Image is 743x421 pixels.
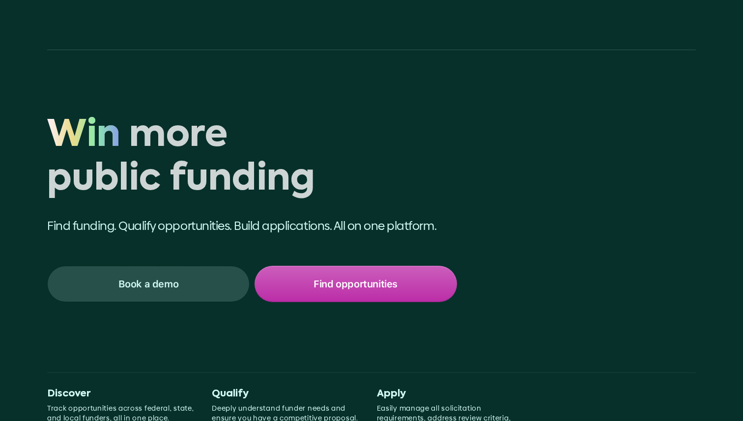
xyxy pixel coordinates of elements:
[212,388,361,400] p: Qualify
[676,18,715,35] a: Pricing
[47,218,457,234] p: Find funding. Qualify opportunities. Build applications. All on one platform.
[28,21,110,32] a: STREAMLINE
[314,278,398,290] p: Find opportunities
[650,22,666,31] p: Blog
[47,388,196,400] p: Discover
[47,114,120,158] span: Win
[118,278,179,290] p: Book a demo
[504,18,542,35] a: Home
[512,22,534,31] p: Home
[552,22,585,31] p: Solutions
[377,388,526,400] p: Apply
[595,18,640,35] a: Security
[684,22,708,31] p: Pricing
[642,18,674,35] a: Blog
[603,22,632,31] p: Security
[255,266,457,302] a: Find opportunities
[47,266,250,302] a: Book a demo
[47,114,457,202] h1: Win more public funding
[42,21,110,32] p: STREAMLINE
